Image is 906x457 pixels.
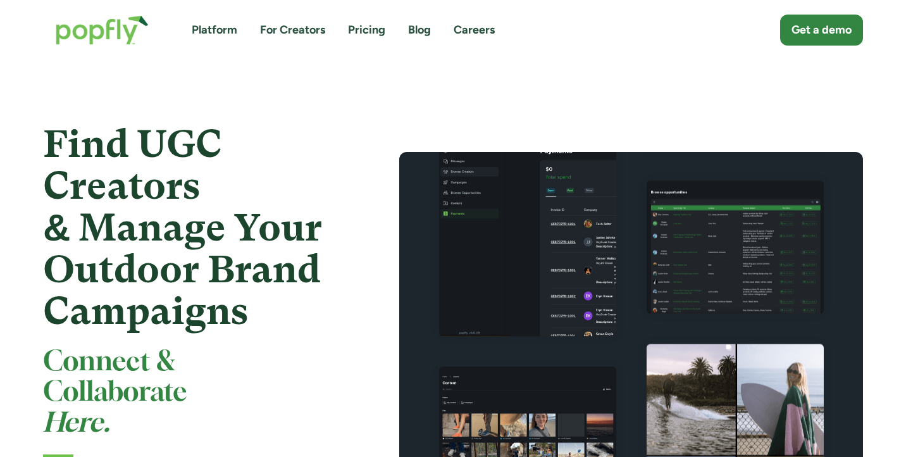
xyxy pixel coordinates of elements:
a: For Creators [260,22,325,38]
strong: Find UGC Creators & Manage Your Outdoor Brand Campaigns [43,122,322,333]
a: Careers [454,22,495,38]
a: Get a demo [780,15,863,46]
h2: Connect & Collaborate [43,347,354,439]
a: Blog [408,22,431,38]
em: Here. [43,411,110,437]
a: Platform [192,22,237,38]
div: Get a demo [791,22,852,38]
a: home [43,3,161,58]
a: Pricing [348,22,385,38]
